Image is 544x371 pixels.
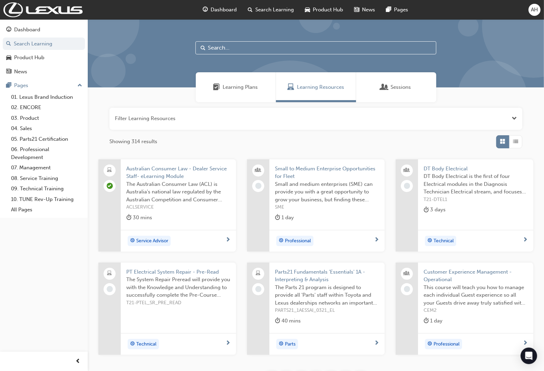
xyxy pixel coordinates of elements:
[349,3,381,17] a: news-iconNews
[126,165,231,180] span: Australian Consumer Law - Dealer Service Staff- eLearning Module
[275,284,379,307] span: The Parts 21 program is designed to provide all 'Parts' staff within Toyota and Lexus dealerships...
[8,113,85,124] a: 03. Product
[381,3,414,17] a: pages-iconPages
[513,138,519,146] span: List
[275,317,301,325] div: 40 mins
[198,3,243,17] a: guage-iconDashboard
[8,134,85,145] a: 05. Parts21 Certification
[362,6,375,14] span: News
[3,23,85,36] a: Dashboard
[256,269,261,278] span: laptop-icon
[531,6,538,14] span: AH
[424,165,528,173] span: DT Body Electrical
[374,237,379,243] span: next-icon
[305,6,310,14] span: car-icon
[374,340,379,347] span: next-icon
[126,203,231,211] span: ACLSERVICE
[107,183,113,189] span: learningRecordVerb_PASS-icon
[386,6,392,14] span: pages-icon
[3,38,85,50] a: Search Learning
[434,237,454,245] span: Technical
[396,263,533,355] a: Customer Experience Management - OperationalThis course will teach you how to manage each individ...
[6,55,11,61] span: car-icon
[427,236,432,245] span: target-icon
[8,173,85,184] a: 08. Service Training
[213,83,220,91] span: Learning Plans
[98,263,236,355] a: PT Electrical System Repair - Pre-ReadThe System Repair Preread will provide you with the Knowled...
[255,286,262,292] span: learningRecordVerb_NONE-icon
[107,286,113,292] span: learningRecordVerb_NONE-icon
[405,269,409,278] span: people-icon
[275,268,379,284] span: Parts21 Fundamentals 'Essentials' 1A - Interpreting & Analysis
[424,196,528,204] span: T21-DTEL1
[3,79,85,92] button: Pages
[500,138,505,146] span: Grid
[8,102,85,113] a: 02. ENCORE
[279,340,284,349] span: target-icon
[427,340,432,349] span: target-icon
[6,27,11,33] span: guage-icon
[195,41,436,54] input: Search...
[126,180,231,204] span: The Australian Consumer Law (ACL) is Australia's national law regulated by the Australian Competi...
[285,237,311,245] span: Professional
[223,83,258,91] span: Learning Plans
[247,263,385,355] a: Parts21 Fundamentals 'Essentials' 1A - Interpreting & AnalysisThe Parts 21 program is designed to...
[130,340,135,349] span: target-icon
[287,83,294,91] span: Learning Resources
[523,237,528,243] span: next-icon
[3,51,85,64] a: Product Hub
[126,299,231,307] span: T21-PTEL_SR_PRE_READ
[14,54,44,62] div: Product Hub
[196,72,276,102] a: Learning PlansLearning Plans
[405,166,409,175] span: people-icon
[14,68,27,76] div: News
[396,159,533,252] a: DT Body ElectricalDT Body Electrical is the first of four Electrical modules in the Diagnosis Tec...
[394,6,408,14] span: Pages
[276,72,356,102] a: Learning ResourcesLearning Resources
[521,348,537,364] div: Open Intercom Messenger
[354,6,360,14] span: news-icon
[203,6,208,14] span: guage-icon
[126,213,152,222] div: 30 mins
[424,317,442,325] div: 1 day
[14,82,28,89] div: Pages
[391,83,411,91] span: Sessions
[6,83,11,89] span: pages-icon
[225,237,231,243] span: next-icon
[275,203,379,211] span: SME
[256,166,261,175] span: people-icon
[8,144,85,162] a: 06. Professional Development
[313,6,343,14] span: Product Hub
[275,213,294,222] div: 1 day
[404,286,410,292] span: learningRecordVerb_NONE-icon
[434,340,460,348] span: Professional
[424,307,528,315] span: CEM2
[275,165,379,180] span: Small to Medium Enterprise Opportunities for Fleet
[247,159,385,252] a: Small to Medium Enterprise Opportunities for FleetSmall and medium enterprises (SME) can provide ...
[6,41,11,47] span: search-icon
[107,166,112,175] span: laptop-icon
[279,236,284,245] span: target-icon
[8,204,85,215] a: All Pages
[297,83,344,91] span: Learning Resources
[8,92,85,103] a: 01. Lexus Brand Induction
[225,340,231,347] span: next-icon
[256,6,294,14] span: Search Learning
[130,236,135,245] span: target-icon
[512,115,517,123] button: Open the filter
[8,194,85,205] a: 10. TUNE Rev-Up Training
[356,72,436,102] a: SessionsSessions
[201,44,205,52] span: Search
[424,268,528,284] span: Customer Experience Management - Operational
[14,26,40,34] div: Dashboard
[255,183,262,189] span: learningRecordVerb_NONE-icon
[275,307,379,315] span: PARTS21_1AESSAI_0321_EL
[3,2,83,17] img: Trak
[3,65,85,78] a: News
[285,340,296,348] span: Parts
[248,6,253,14] span: search-icon
[424,284,528,307] span: This course will teach you how to manage each individual Guest experience so all your Guests driv...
